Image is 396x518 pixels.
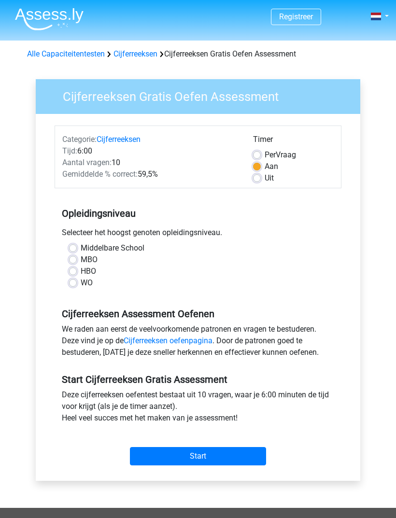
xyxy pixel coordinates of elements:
[130,447,266,465] input: Start
[15,8,84,30] img: Assessly
[55,389,341,428] div: Deze cijferreeksen oefentest bestaat uit 10 vragen, waar je 6:00 minuten de tijd voor krijgt (als...
[62,135,97,144] span: Categorie:
[62,169,138,179] span: Gemiddelde % correct:
[27,49,105,58] a: Alle Capaciteitentesten
[81,254,98,266] label: MBO
[265,161,278,172] label: Aan
[265,149,296,161] label: Vraag
[55,145,246,157] div: 6:00
[62,308,334,320] h5: Cijferreeksen Assessment Oefenen
[81,266,96,277] label: HBO
[62,374,334,385] h5: Start Cijferreeksen Gratis Assessment
[253,134,334,149] div: Timer
[62,146,77,155] span: Tijd:
[124,336,212,345] a: Cijferreeksen oefenpagina
[51,85,353,104] h3: Cijferreeksen Gratis Oefen Assessment
[55,168,246,180] div: 59,5%
[113,49,157,58] a: Cijferreeksen
[62,204,334,223] h5: Opleidingsniveau
[97,135,141,144] a: Cijferreeksen
[23,48,373,60] div: Cijferreeksen Gratis Oefen Assessment
[62,158,112,167] span: Aantal vragen:
[55,227,341,242] div: Selecteer het hoogst genoten opleidingsniveau.
[265,172,274,184] label: Uit
[55,323,341,362] div: We raden aan eerst de veelvoorkomende patronen en vragen te bestuderen. Deze vind je op de . Door...
[81,242,144,254] label: Middelbare School
[81,277,93,289] label: WO
[279,12,313,21] a: Registreer
[265,150,276,159] span: Per
[55,157,246,168] div: 10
